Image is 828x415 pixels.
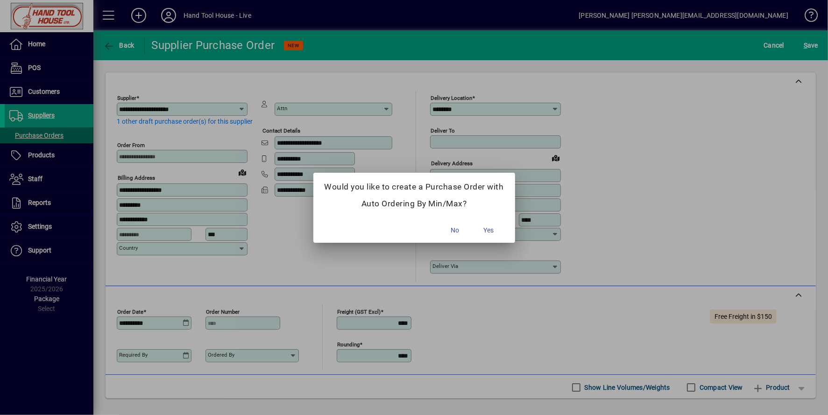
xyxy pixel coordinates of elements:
h5: Would you like to create a Purchase Order with [325,182,504,192]
h5: Auto Ordering By Min/Max? [325,199,504,209]
span: Yes [484,225,494,235]
span: No [451,225,460,235]
button: Yes [474,222,504,239]
button: No [440,222,470,239]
